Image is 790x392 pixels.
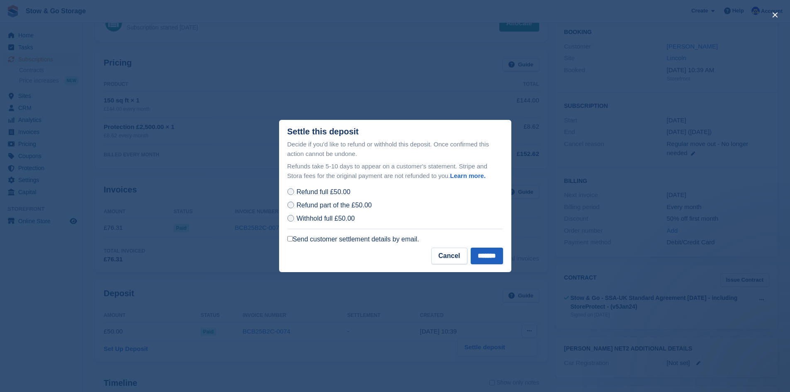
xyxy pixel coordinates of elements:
span: Refund full £50.00 [297,188,350,195]
button: close [768,8,782,22]
label: Send customer settlement details by email. [287,235,419,243]
p: Decide if you'd like to refund or withhold this deposit. Once confirmed this action cannot be und... [287,140,503,158]
span: Refund part of the £50.00 [297,202,372,209]
input: Withhold full £50.00 [287,215,294,222]
button: Cancel [431,248,467,264]
a: Learn more. [450,172,486,179]
input: Send customer settlement details by email. [287,236,293,241]
div: Settle this deposit [287,127,359,136]
input: Refund part of the £50.00 [287,202,294,208]
input: Refund full £50.00 [287,188,294,195]
p: Refunds take 5-10 days to appear on a customer's statement. Stripe and Stora fees for the origina... [287,162,503,180]
span: Withhold full £50.00 [297,215,355,222]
